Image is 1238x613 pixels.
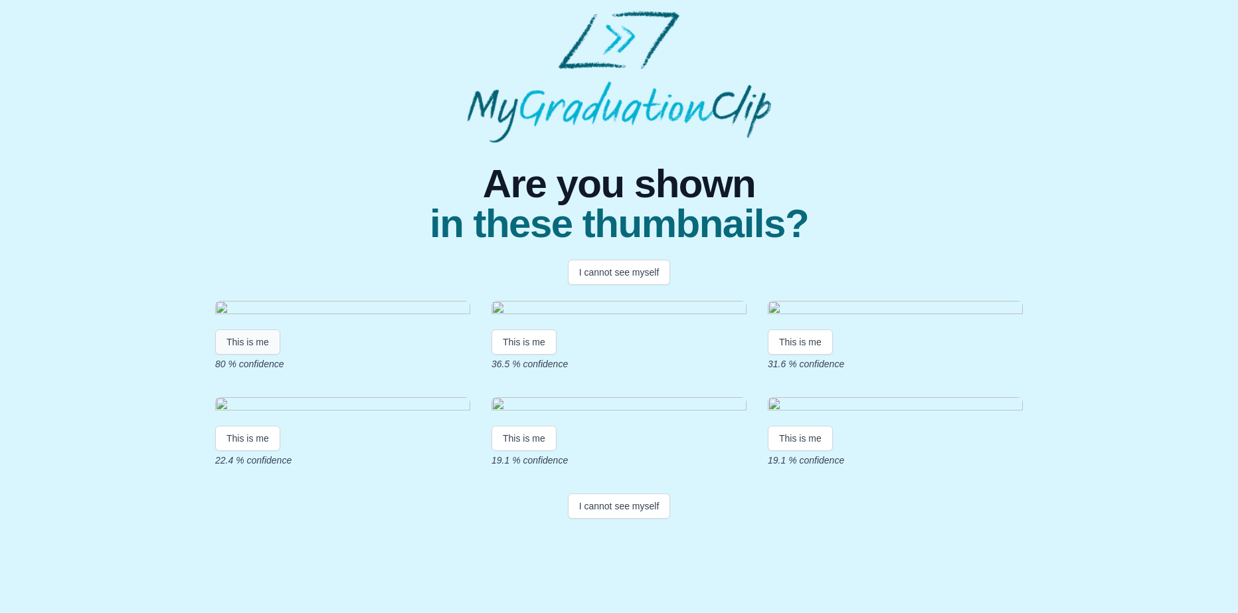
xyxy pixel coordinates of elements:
[491,397,747,415] img: 6f7c63794cf729f2db5cbf04f851ec6211747952.gif
[467,11,771,143] img: MyGraduationClip
[215,397,470,415] img: 61897ab1dd61c464a4c6196c038f693c840a0109.gif
[768,426,833,451] button: This is me
[768,357,1023,371] p: 31.6 % confidence
[491,329,557,355] button: This is me
[215,426,280,451] button: This is me
[568,493,671,519] button: I cannot see myself
[491,454,747,467] p: 19.1 % confidence
[768,454,1023,467] p: 19.1 % confidence
[491,426,557,451] button: This is me
[491,301,747,319] img: 202b227f844690d6837ab8b758011b1dc1657904.gif
[215,329,280,355] button: This is me
[568,260,671,285] button: I cannot see myself
[215,454,470,467] p: 22.4 % confidence
[430,204,808,244] span: in these thumbnails?
[430,164,808,204] span: Are you shown
[215,357,470,371] p: 80 % confidence
[768,301,1023,319] img: 2ca6a4dcddb16b587afcca57ecd8ca6460d4223e.gif
[768,397,1023,415] img: fd82acccb63810f8f29d6d8d4ab0b8c90bac55fd.gif
[491,357,747,371] p: 36.5 % confidence
[215,301,470,319] img: 2ad7bfbf81574837a5a244cd3007af9419c00987.gif
[768,329,833,355] button: This is me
